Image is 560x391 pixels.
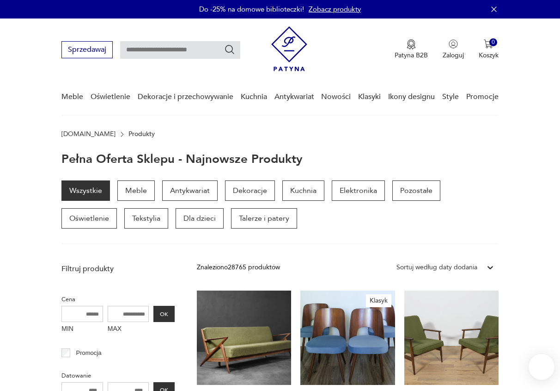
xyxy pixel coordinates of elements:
[225,180,275,201] a: Dekoracje
[153,306,175,322] button: OK
[358,79,381,115] a: Klasyki
[332,180,385,201] a: Elektronika
[61,208,117,229] a: Oświetlenie
[61,130,116,138] a: [DOMAIN_NAME]
[224,44,235,55] button: Szukaj
[388,79,435,115] a: Ikony designu
[282,180,324,201] a: Kuchnia
[138,79,233,115] a: Dekoracje i przechowywanie
[489,38,497,46] div: 0
[61,41,113,58] button: Sprzedawaj
[61,371,175,381] p: Datowanie
[176,208,224,229] a: Dla dzieci
[479,39,499,60] button: 0Koszyk
[197,262,280,273] div: Znaleziono 28765 produktów
[61,47,113,54] a: Sprzedawaj
[449,39,458,49] img: Ikonka użytkownika
[61,322,103,337] label: MIN
[61,180,110,201] a: Wszystkie
[91,79,130,115] a: Oświetlenie
[61,79,83,115] a: Meble
[442,79,459,115] a: Style
[479,51,499,60] p: Koszyk
[162,180,218,201] a: Antykwariat
[484,39,493,49] img: Ikona koszyka
[443,51,464,60] p: Zaloguj
[395,51,428,60] p: Patyna B2B
[392,180,440,201] a: Pozostałe
[199,5,304,14] p: Do -25% na domowe biblioteczki!
[321,79,351,115] a: Nowości
[396,262,477,273] div: Sortuj według daty dodania
[241,79,267,115] a: Kuchnia
[124,208,168,229] a: Tekstylia
[466,79,499,115] a: Promocje
[108,322,149,337] label: MAX
[274,79,314,115] a: Antykwariat
[309,5,361,14] a: Zobacz produkty
[407,39,416,50] img: Ikona medalu
[443,39,464,60] button: Zaloguj
[395,39,428,60] a: Ikona medaluPatyna B2B
[61,264,175,274] p: Filtruj produkty
[76,348,102,358] p: Promocja
[529,354,554,380] iframe: Smartsupp widget button
[395,39,428,60] button: Patyna B2B
[231,208,297,229] a: Talerze i patery
[117,180,155,201] a: Meble
[128,130,155,138] p: Produkty
[271,26,307,71] img: Patyna - sklep z meblami i dekoracjami vintage
[61,294,175,304] p: Cena
[61,153,303,166] h1: Pełna oferta sklepu - najnowsze produkty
